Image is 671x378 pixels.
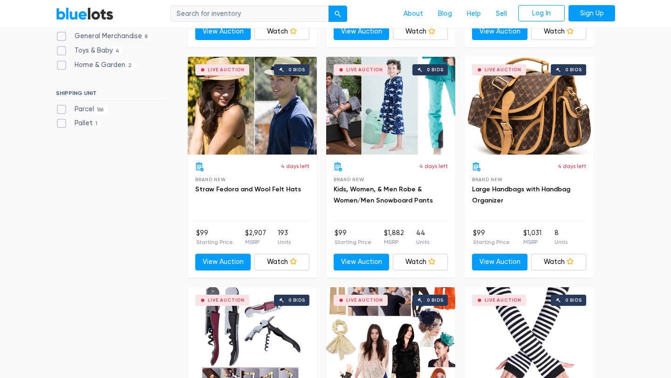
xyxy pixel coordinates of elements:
div: Live Auction [346,298,383,303]
div: 0 bids [288,67,305,72]
label: Parcel [56,104,107,115]
a: Sell [488,5,514,23]
a: Straw Fedora and Wool Felt Hats [195,185,301,193]
a: Help [459,5,488,23]
a: Watch [254,23,310,40]
div: 0 bids [427,67,444,72]
a: View Auction [472,254,527,270]
div: 0 bids [565,298,582,303]
p: 4 days left [558,162,586,170]
span: 8 [142,34,151,41]
label: Home & Garden [56,60,135,70]
div: Live Auction [346,67,383,72]
label: Pallet [56,118,101,128]
p: MSRP [245,238,266,246]
p: 4 days left [281,162,309,170]
span: Brand New [472,177,502,182]
label: General Merchandise [56,31,151,41]
li: $99 [335,228,371,247]
li: 44 [416,228,429,247]
a: View Auction [334,23,389,40]
div: Live Auction [485,67,521,72]
p: Units [555,238,568,246]
p: 4 days left [419,162,448,170]
a: About [396,5,431,23]
p: Units [416,238,429,246]
div: 0 bids [565,67,582,72]
div: Live Auction [208,67,245,72]
li: $99 [473,228,510,247]
li: $2,907 [245,228,266,247]
p: MSRP [384,238,404,246]
a: Sign Up [568,5,615,22]
a: View Auction [195,23,251,40]
div: 0 bids [288,298,305,303]
div: Live Auction [208,298,245,303]
a: Live Auction 0 bids [465,57,594,155]
a: View Auction [195,254,251,270]
li: 193 [278,228,291,247]
h6: SHIPPING UNIT [56,90,167,100]
label: Toys & Baby [56,46,123,56]
a: Watch [254,254,310,270]
div: Live Auction [485,298,521,303]
a: View Auction [334,254,389,270]
a: Live Auction 0 bids [326,57,455,155]
span: Brand New [195,177,226,182]
li: $1,031 [523,228,541,247]
span: 1 [93,121,101,128]
a: Watch [393,254,448,270]
span: Brand New [334,177,364,182]
li: $1,882 [384,228,404,247]
span: 166 [94,106,107,114]
a: BlueLots [56,7,114,20]
p: Starting Price [196,238,233,246]
a: Watch [531,23,587,40]
a: Kids, Women, & Men Robe & Women/Men Snowboard Pants [334,185,433,204]
a: Log In [518,5,565,22]
span: 2 [125,62,135,69]
a: Watch [531,254,587,270]
a: Blog [431,5,459,23]
p: Units [278,238,291,246]
a: Large Handbags with Handbag Organizer [472,185,570,204]
li: $99 [196,228,233,247]
a: Watch [393,23,448,40]
div: 0 bids [427,298,444,303]
li: 8 [555,228,568,247]
a: Live Auction 0 bids [188,57,317,155]
p: Starting Price [473,238,510,246]
p: Starting Price [335,238,371,246]
span: 4 [113,47,123,55]
input: Search for inventory [171,6,329,22]
a: View Auction [472,23,527,40]
p: MSRP [523,238,541,246]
